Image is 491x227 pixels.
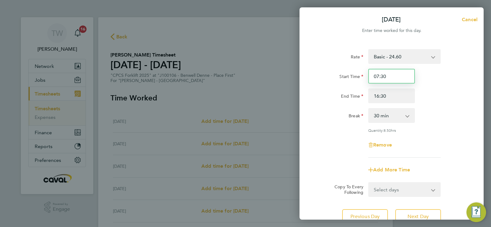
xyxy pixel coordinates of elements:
span: Cancel [460,17,477,22]
button: Previous Day [342,209,388,224]
input: E.g. 08:00 [368,69,415,84]
label: Rate [351,54,363,61]
button: Cancel [452,14,484,26]
span: 8.50 [384,128,391,133]
span: Add More Time [373,167,410,173]
span: Remove [373,142,392,148]
span: Previous Day [350,213,380,220]
div: Enter time worked for this day. [300,27,484,34]
button: Remove [368,143,392,147]
div: Quantity: hrs [368,128,441,133]
label: Start Time [339,74,363,81]
button: Engage Resource Center [466,202,486,222]
input: E.g. 18:00 [368,88,415,103]
label: End Time [341,93,363,101]
label: Break [349,113,363,120]
p: [DATE] [382,15,401,24]
button: Add More Time [368,167,410,172]
label: Copy To Every Following [330,184,363,195]
button: Next Day [395,209,441,224]
span: Next Day [408,213,429,220]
